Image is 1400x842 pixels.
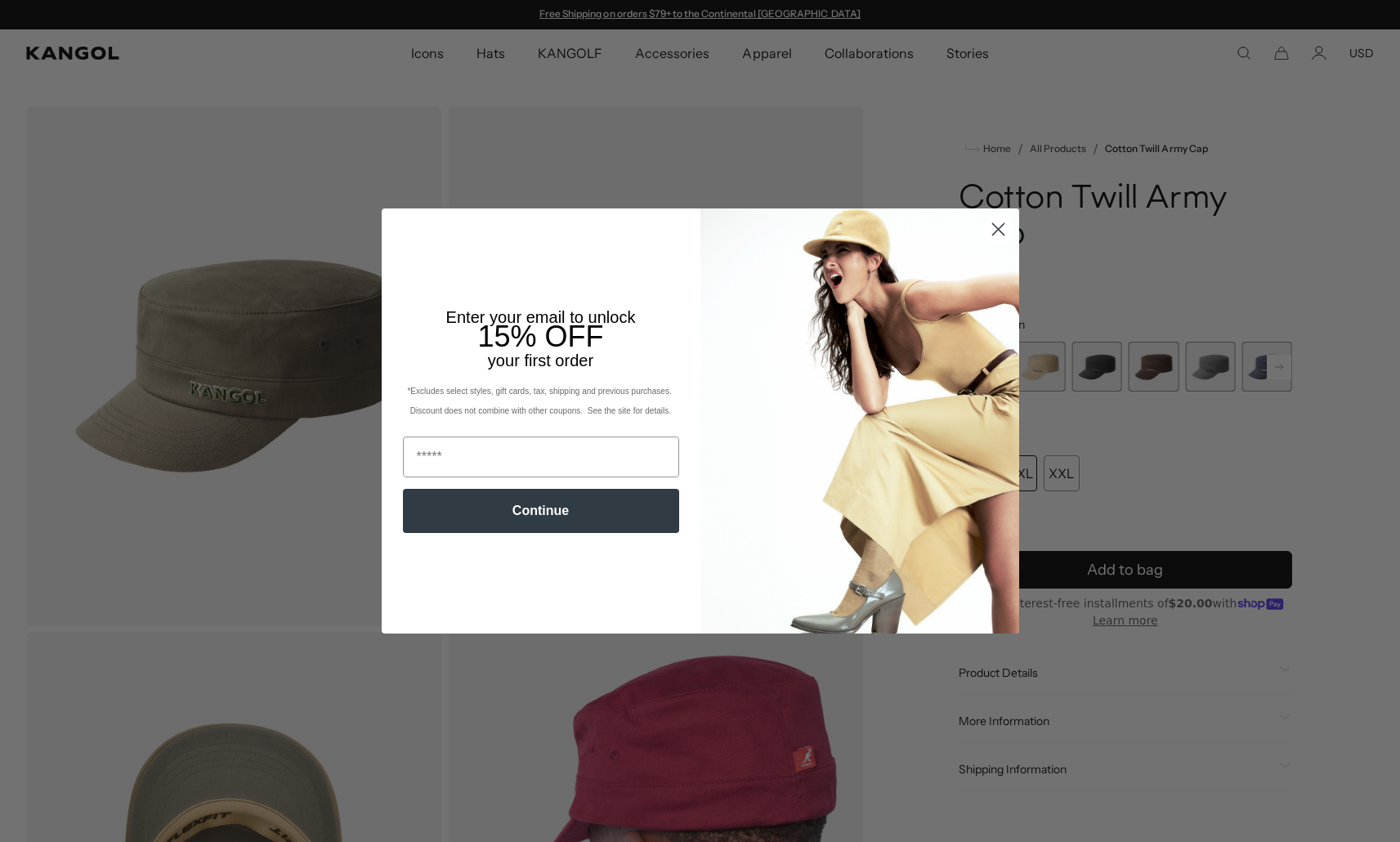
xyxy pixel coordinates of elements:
[403,489,679,533] button: Continue
[984,215,1013,244] button: Close dialog
[477,320,603,353] span: 15% OFF
[488,352,593,369] span: your first order
[407,387,673,415] span: *Excludes select styles, gift cards, tax, shipping and previous purchases. Discount does not comb...
[446,308,636,326] span: Enter your email to unlock
[403,437,679,477] input: Email
[700,208,1019,634] img: 93be19ad-e773-4382-80b9-c9d740c9197f.jpeg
